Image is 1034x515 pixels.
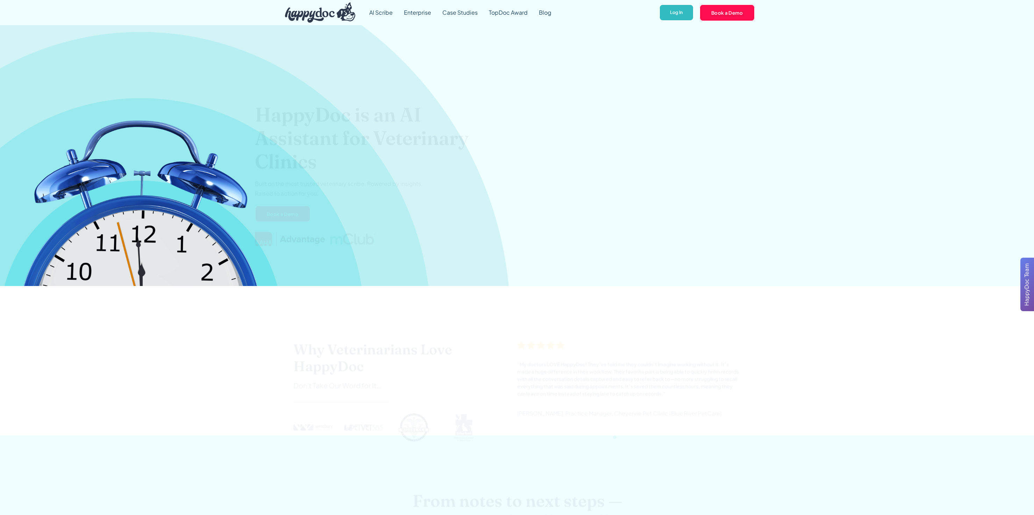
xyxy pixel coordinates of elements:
h2: Why Veterinarians Love HappyDoc [293,341,489,374]
span: Request a call back. [255,298,308,305]
div: Show slide 2 of 6 [619,435,622,439]
img: Bishop Ranch logo [444,413,484,441]
h1: HappyDoc is an AI Assistant for Veterinary Clinics [255,103,491,173]
p: Not ready for a demo just yet? [255,287,334,307]
img: PetVet 365 logo [344,413,383,441]
img: mclub logo [330,233,375,244]
img: HappyDoc Logo: A happy dog with his ear up, listening. [285,2,356,23]
img: Westbury [293,413,333,441]
p: [PERSON_NAME], Practice Manager, Cheyenne Pet Clinic (Blue River PetCare) [517,408,722,418]
img: AAHA Advantage logo [255,232,325,246]
a: Log In [659,4,694,21]
a: Book a Demo [255,205,311,222]
div: "My doctors LOVE HappyDoc! They’ve told me they couldn’t imagine working without it. It’s made a ... [517,360,741,397]
div: Show slide 1 of 6 [613,435,616,439]
img: Woodlake logo [394,413,433,441]
div: Show slide 3 of 6 [624,435,628,439]
div: carousel [517,341,741,446]
div: Show slide 5 of 6 [636,435,639,439]
p: Built on the most trusted veterinary scribe. Powered by insights. Raised to action for you. [255,179,423,198]
div: Show slide 4 of 6 [630,435,634,439]
div: 1 of 6 [517,341,741,446]
a: Book a Demo [699,4,755,21]
div: Show slide 6 of 6 [641,435,645,439]
a: home [279,1,356,24]
div: Don’t Take Our Word for It… [293,380,489,391]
